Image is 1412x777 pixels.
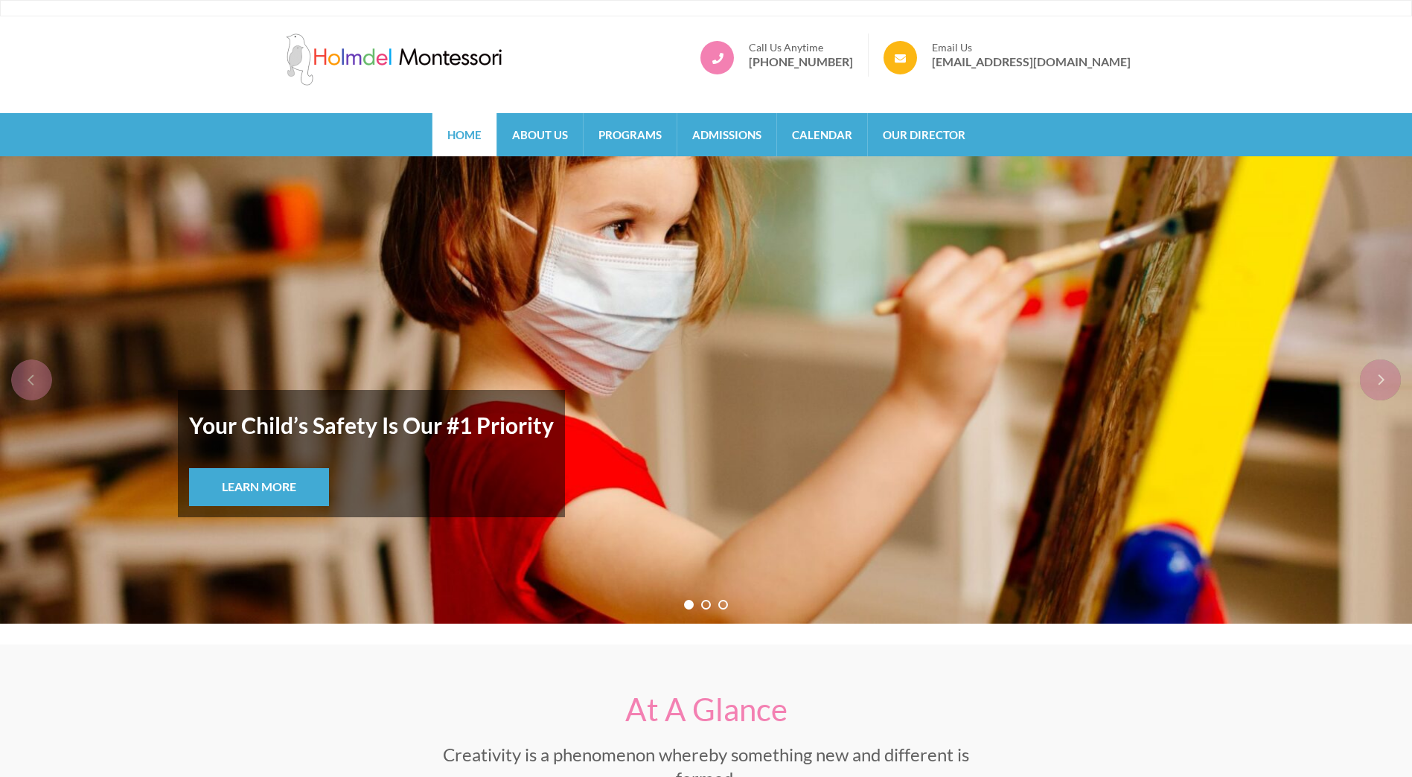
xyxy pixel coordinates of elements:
[1360,359,1401,400] div: next
[416,691,997,727] h2: At A Glance
[11,359,52,400] div: prev
[677,113,776,156] a: Admissions
[932,54,1131,69] a: [EMAIL_ADDRESS][DOMAIN_NAME]
[749,41,853,54] span: Call Us Anytime
[777,113,867,156] a: Calendar
[189,401,554,449] strong: Your Child’s Safety Is Our #1 Priority
[868,113,980,156] a: Our Director
[282,33,505,86] img: Holmdel Montessori School
[584,113,677,156] a: Programs
[932,41,1131,54] span: Email Us
[497,113,583,156] a: About Us
[749,54,853,69] a: [PHONE_NUMBER]
[189,468,329,506] a: Learn More
[432,113,496,156] a: Home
